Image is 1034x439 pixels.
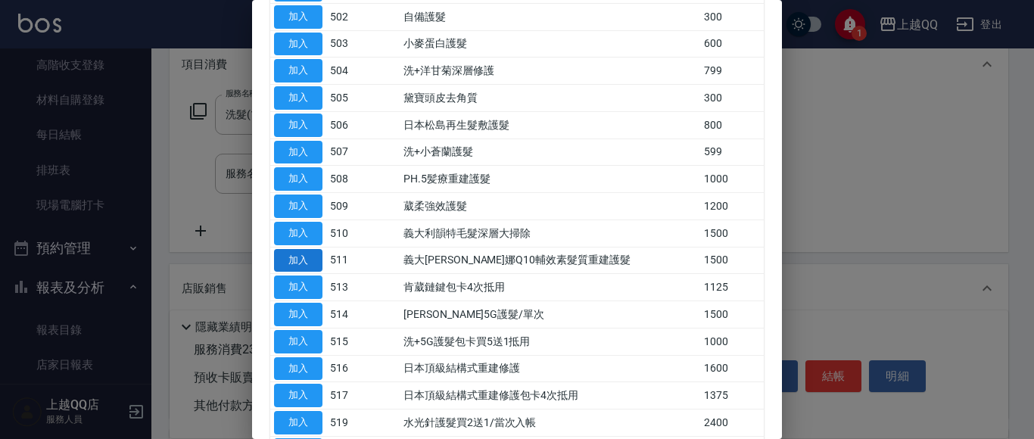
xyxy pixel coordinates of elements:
[400,247,700,274] td: 義大[PERSON_NAME]娜Q10輔效素髮質重建護髮
[400,193,700,220] td: 葳柔強效護髮
[700,30,764,58] td: 600
[274,114,322,137] button: 加入
[274,33,322,56] button: 加入
[400,139,700,166] td: 洗+小蒼蘭護髮
[700,111,764,139] td: 800
[400,409,700,437] td: 水光針護髮買2送1/當次入帳
[274,167,322,191] button: 加入
[326,274,363,301] td: 513
[326,85,363,112] td: 505
[326,111,363,139] td: 506
[274,249,322,272] button: 加入
[700,219,764,247] td: 1500
[326,247,363,274] td: 511
[274,222,322,245] button: 加入
[400,111,700,139] td: 日本松島再生髮敷護髮
[700,193,764,220] td: 1200
[326,139,363,166] td: 507
[700,166,764,193] td: 1000
[326,409,363,437] td: 519
[274,330,322,353] button: 加入
[700,382,764,409] td: 1375
[326,30,363,58] td: 503
[326,382,363,409] td: 517
[326,58,363,85] td: 504
[274,384,322,407] button: 加入
[274,411,322,434] button: 加入
[274,59,322,83] button: 加入
[400,30,700,58] td: 小麥蛋白護髮
[400,3,700,30] td: 自備護髮
[274,5,322,29] button: 加入
[700,3,764,30] td: 300
[700,139,764,166] td: 599
[274,303,322,326] button: 加入
[274,86,322,110] button: 加入
[326,219,363,247] td: 510
[700,247,764,274] td: 1500
[274,195,322,218] button: 加入
[274,141,322,164] button: 加入
[400,58,700,85] td: 洗+洋甘菊深層修護
[326,3,363,30] td: 502
[400,219,700,247] td: 義大利韻特毛髮深層大掃除
[326,328,363,355] td: 515
[700,274,764,301] td: 1125
[400,274,700,301] td: 肯葳鏈鍵包卡4次抵用
[400,85,700,112] td: 黛寶頭皮去角質
[400,382,700,409] td: 日本頂級結構式重建修護包卡4次抵用
[700,328,764,355] td: 1000
[274,276,322,299] button: 加入
[400,166,700,193] td: PH.5髪療重建護髮
[326,355,363,382] td: 516
[400,301,700,328] td: [PERSON_NAME]5G護髮/單次
[326,166,363,193] td: 508
[700,409,764,437] td: 2400
[400,355,700,382] td: 日本頂級結構式重建修護
[274,357,322,381] button: 加入
[326,301,363,328] td: 514
[700,301,764,328] td: 1500
[700,85,764,112] td: 300
[326,193,363,220] td: 509
[700,355,764,382] td: 1600
[400,328,700,355] td: 洗+5G護髮包卡買5送1抵用
[700,58,764,85] td: 799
